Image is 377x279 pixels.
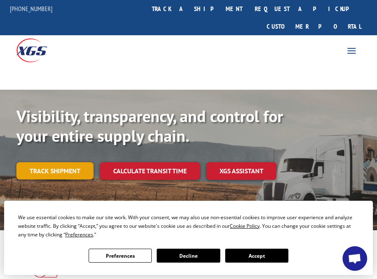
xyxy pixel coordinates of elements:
[65,231,93,238] span: Preferences
[16,162,94,179] a: Track shipment
[206,162,276,180] a: XGS ASSISTANT
[16,105,283,146] b: Visibility, transparency, and control for your entire supply chain.
[4,201,373,275] div: Cookie Consent Prompt
[100,162,200,180] a: Calculate transit time
[225,249,288,263] button: Accept
[260,18,367,35] a: Customer Portal
[89,249,152,263] button: Preferences
[343,246,367,271] div: Open chat
[10,5,53,13] a: [PHONE_NUMBER]
[157,249,220,263] button: Decline
[18,213,359,239] div: We use essential cookies to make our site work. With your consent, we may also use non-essential ...
[230,222,260,229] span: Cookie Policy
